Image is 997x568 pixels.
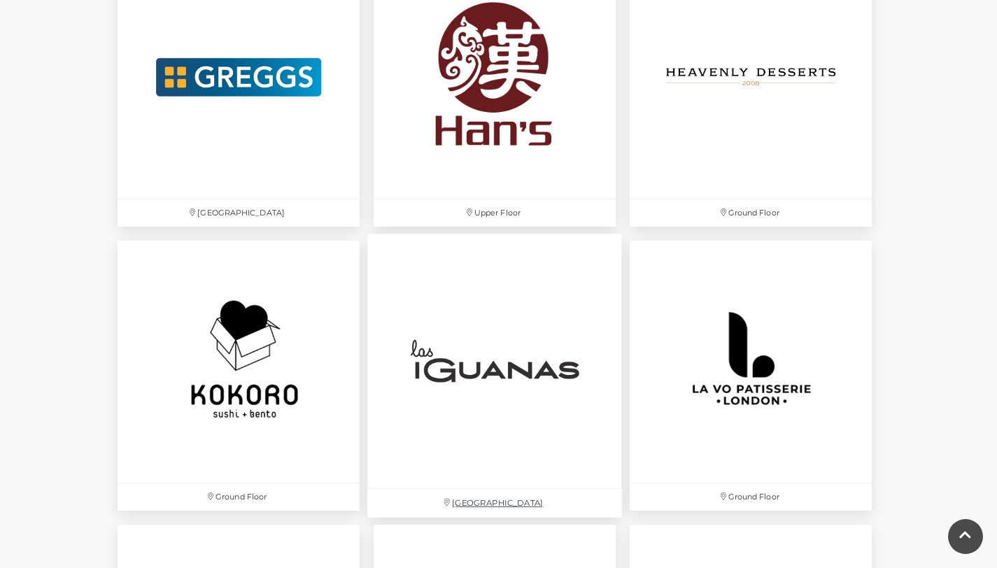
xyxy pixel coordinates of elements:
p: [GEOGRAPHIC_DATA] [367,489,622,518]
a: [GEOGRAPHIC_DATA] [360,226,630,525]
p: Upper Floor [374,199,616,227]
p: Ground Floor [630,199,872,227]
a: Ground Floor [111,234,367,518]
p: [GEOGRAPHIC_DATA] [118,199,360,227]
a: Ground Floor [623,234,879,518]
p: Ground Floor [118,483,360,511]
p: Ground Floor [630,483,872,511]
